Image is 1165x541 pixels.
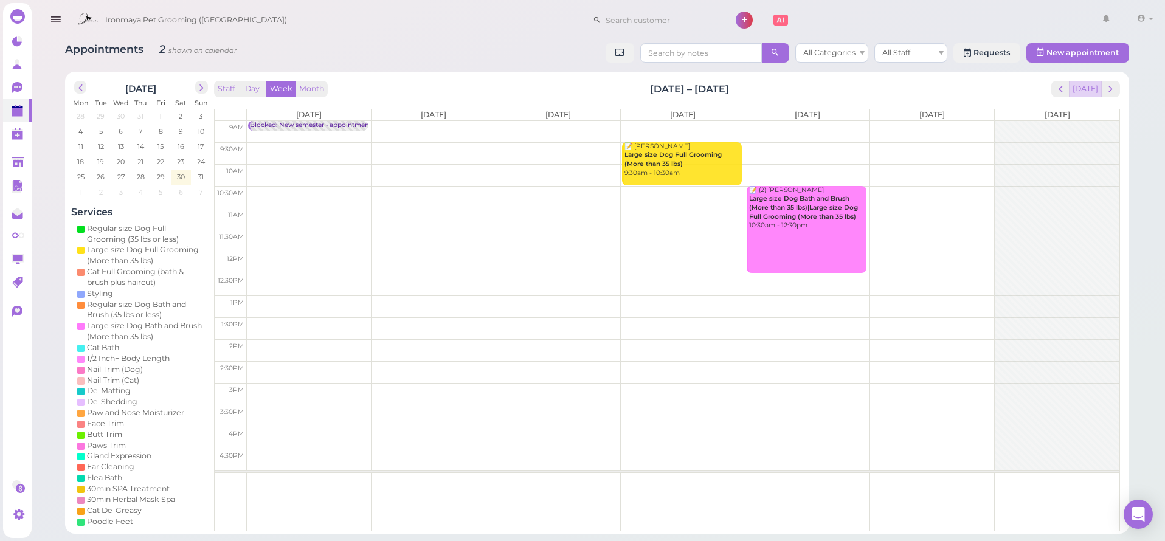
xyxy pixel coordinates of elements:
span: 14 [136,141,145,152]
div: Gland Expression [87,450,151,461]
span: 17 [197,141,206,152]
div: Regular size Dog Full Grooming (35 lbs or less) [87,223,205,245]
button: Day [238,81,267,97]
span: 2:30pm [220,364,244,372]
span: All Staff [882,48,910,57]
div: Styling [87,288,113,299]
span: 22 [156,156,166,167]
div: Cat Full Grooming (bath & brush plus haircut) [87,266,205,288]
span: 2pm [229,342,244,350]
span: 25 [76,171,86,182]
span: 18 [77,156,86,167]
div: Nail Trim (Cat) [87,375,139,386]
span: 9 [178,126,184,137]
div: Nail Trim (Dog) [87,364,143,375]
span: 3 [198,111,204,122]
span: 21 [137,156,145,167]
span: Thu [135,98,147,107]
span: 5 [98,126,104,137]
span: 12 [97,141,105,152]
span: 7 [138,126,144,137]
span: 8 [157,126,164,137]
div: Flea Bath [87,472,122,483]
div: Face Trim [87,418,124,429]
div: 30min SPA Treatment [87,483,170,494]
div: Cat De-Greasy [87,505,142,516]
div: De-Shedding [87,396,137,407]
span: 31 [137,111,145,122]
span: [DATE] [1045,110,1070,119]
span: Sat [175,98,187,107]
div: Large size Dog Full Grooming (More than 35 lbs) [87,244,205,266]
div: 1/2 Inch+ Body Length [87,353,170,364]
span: [DATE] [296,110,322,119]
span: 1pm [230,298,244,306]
span: 19 [97,156,106,167]
i: 2 [153,43,237,55]
span: 15 [157,141,165,152]
span: 12:30pm [218,277,244,284]
span: 10:30am [217,189,244,197]
span: [DATE] [421,110,446,119]
span: 3:30pm [220,408,244,416]
span: 24 [196,156,206,167]
span: 31 [197,171,206,182]
span: 10am [226,167,244,175]
div: Paws Trim [87,440,126,451]
span: Tue [95,98,107,107]
button: next [1101,81,1120,97]
span: [DATE] [795,110,820,119]
span: 11:30am [219,233,244,241]
small: shown on calendar [168,46,237,55]
button: prev [1051,81,1070,97]
div: Regular size Dog Bath and Brush (35 lbs or less) [87,299,205,321]
span: 6 [178,187,184,198]
span: 13 [117,141,125,152]
span: 11am [228,211,244,219]
span: [DATE] [670,110,696,119]
input: Search by notes [640,43,762,63]
span: [DATE] [919,110,945,119]
div: 30min Herbal Mask Spa [87,494,175,505]
button: next [195,81,208,94]
h4: Services [71,206,211,218]
span: 3 [118,187,124,198]
span: 7 [198,187,204,198]
div: Butt Trim [87,429,122,440]
div: 📝 (2) [PERSON_NAME] 10:30am - 12:30pm [748,186,866,230]
h2: [DATE] – [DATE] [650,82,729,96]
span: 4 [137,187,144,198]
span: 1 [78,187,83,198]
span: 1 [159,111,164,122]
span: 11 [77,141,85,152]
span: 28 [136,171,146,182]
span: 1:30pm [221,320,244,328]
div: De-Matting [87,385,131,396]
span: Ironmaya Pet Grooming ([GEOGRAPHIC_DATA]) [105,3,287,37]
span: 30 [116,111,126,122]
span: Sun [195,98,207,107]
div: Large size Dog Bath and Brush (More than 35 lbs) [87,320,205,342]
span: Mon [74,98,89,107]
div: Ear Cleaning [87,461,134,472]
span: 16 [176,141,185,152]
span: 30 [176,171,186,182]
span: 29 [156,171,166,182]
span: 28 [76,111,86,122]
span: 23 [176,156,186,167]
span: New appointment [1046,48,1119,57]
span: Fri [156,98,165,107]
span: Wed [113,98,129,107]
div: 📝 [PERSON_NAME] 9:30am - 10:30am [624,142,742,178]
button: Week [266,81,296,97]
span: 20 [116,156,126,167]
div: Poodle Feet [87,516,133,527]
b: Large size Dog Full Grooming (More than 35 lbs) [624,151,722,168]
input: Search customer [601,10,719,30]
span: 9am [229,123,244,131]
button: Month [296,81,328,97]
button: New appointment [1026,43,1129,63]
a: Requests [953,43,1020,63]
span: 27 [116,171,126,182]
span: 4 [78,126,85,137]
